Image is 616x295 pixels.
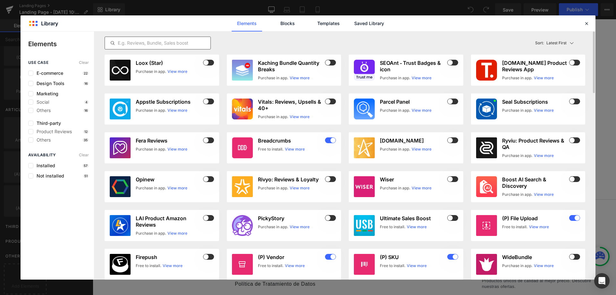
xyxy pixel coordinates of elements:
h3: Ultimate Sales Boost [380,215,446,221]
p: 16 [83,108,89,112]
a: View more [412,75,432,81]
img: 6187dec1-c00a-4777-90eb-316382325808.webp [110,99,131,119]
img: CMry4dSL_YIDEAE=.png [110,215,131,236]
h3: Wiser [380,176,446,183]
a: View more [412,108,432,113]
div: Purchase in app. [380,146,410,152]
input: Introducir el correo electrónico aquí [389,218,502,232]
a: Politica de Envío [142,220,184,226]
div: Purchase in app. [136,230,166,236]
span: Marketing [33,91,58,96]
h3: Fera Reviews [136,137,202,144]
a: View more [290,114,310,120]
a: View more [534,263,554,269]
img: ea3afb01-6354-4d19-82d2-7eef5307fd4e.png [232,137,253,158]
span: $87,700.00 [265,51,292,60]
h3: LAI Product Amazon Reviews [136,215,202,228]
span: Social [33,100,49,105]
p: 16 [83,82,89,85]
a: View more [290,75,310,81]
div: Purchase in app. [136,69,166,74]
h3: Appstle Subscriptions [136,99,202,105]
h3: Opinew [136,176,202,183]
h3: Seal Subscriptions [502,99,568,105]
img: 3d6d78c5-835f-452f-a64f-7e63b096ca19.png [354,215,375,236]
img: 911edb42-71e6-4210-8dae-cbf10c40066b.png [232,176,253,197]
h3: Firepush [136,254,202,260]
span: Availability [28,153,56,157]
div: Purchase in app. [502,192,533,197]
a: View more [285,263,305,269]
div: Purchase in app. [136,146,166,152]
h3: WideBundle [502,254,568,260]
h3: [DOMAIN_NAME] [380,137,446,144]
h3: PickyStory [258,215,324,221]
a: DIAPASÓN VITALTONE: DILE ADIÓS AL DOLOR [187,41,337,49]
div: Free to install. [380,263,406,269]
p: 4 [84,100,89,104]
button: Add To Cart [223,60,300,76]
summary: BENEFICIOS EXCLUSIVOS [389,203,502,210]
a: View more [407,263,427,269]
h3: Parcel Panel [380,99,446,105]
h3: [DOMAIN_NAME] Product Reviews App [502,60,568,73]
div: Purchase in app. [502,108,533,113]
a: View more [167,69,187,74]
img: 42507938-1a07-4996-be12-859afe1b335a.png [476,99,497,119]
div: Purchase in app. [258,224,288,230]
span: Clear [79,153,89,157]
a: View more [534,108,554,113]
summary: [GEOGRAPHIC_DATA] - [GEOGRAPHIC_DATA] [21,203,136,210]
div: Purchase in app. [258,185,288,191]
span: Others [33,137,51,143]
img: Firepush.png [110,254,131,275]
a: View more [290,185,310,191]
p: or Drag & Drop elements from left sidebar [80,151,444,155]
span: Design Tools [33,81,64,86]
div: Purchase in app. [136,185,166,191]
h3: (P) File Upload [502,215,568,221]
a: Terminos y Condiciones [142,241,201,247]
button: Suscribirse [495,218,502,232]
p: Productos únicos de calidad al mejor precio. Descubre nuestras ofertas. [389,259,502,270]
p: 57 [82,164,89,168]
a: View more [290,224,310,230]
div: Purchase in app. [380,185,410,191]
img: 35472539-a713-48dd-a00c-afbdca307b79.png [476,176,497,197]
span: Add To Cart [243,66,281,71]
h3: Loox (Star) [136,60,202,66]
h3: Breadcrumbs [258,137,324,144]
h3: Boost AI Search & Discovery [502,176,568,189]
div: Free to install. [258,146,284,152]
a: Preguntas Frecuentes [142,231,196,236]
a: View more [167,230,187,236]
div: Free to install. [258,263,284,269]
div: Purchase in app. [502,263,533,269]
h3: Vitals: Reviews, Upsells & 40+ [258,99,324,111]
p: Latest First [546,40,567,46]
a: View more [163,263,183,269]
span: Others [33,108,51,113]
h3: (P) SKU [380,254,446,260]
span: use case [28,60,48,65]
img: 26b75d61-258b-461b-8cc3-4bcb67141ce0.png [232,99,253,119]
a: Add Single Section [264,133,322,146]
span: E-commerce [33,71,63,76]
p: Servicio al cliente [142,204,189,210]
p: [GEOGRAPHIC_DATA] - [GEOGRAPHIC_DATA] [21,204,115,210]
p: 22 [82,71,89,75]
a: View more [534,153,554,159]
div: Purchase in app. [136,108,166,113]
span: Sort: [535,41,544,45]
span: Not installed [33,173,64,178]
div: Purchase in app. [380,75,410,81]
a: View more [534,192,554,197]
a: View more [534,75,554,81]
span: Product Reviews [33,129,72,134]
a: View more [167,108,187,113]
button: Latest FirstSort:Latest First [533,37,586,49]
a: Elements [232,15,262,31]
span: Clear [79,60,89,65]
img: 9f98ff4f-a019-4e81-84a1-123c6986fecc.png [354,60,375,81]
img: loox.jpg [110,60,131,81]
